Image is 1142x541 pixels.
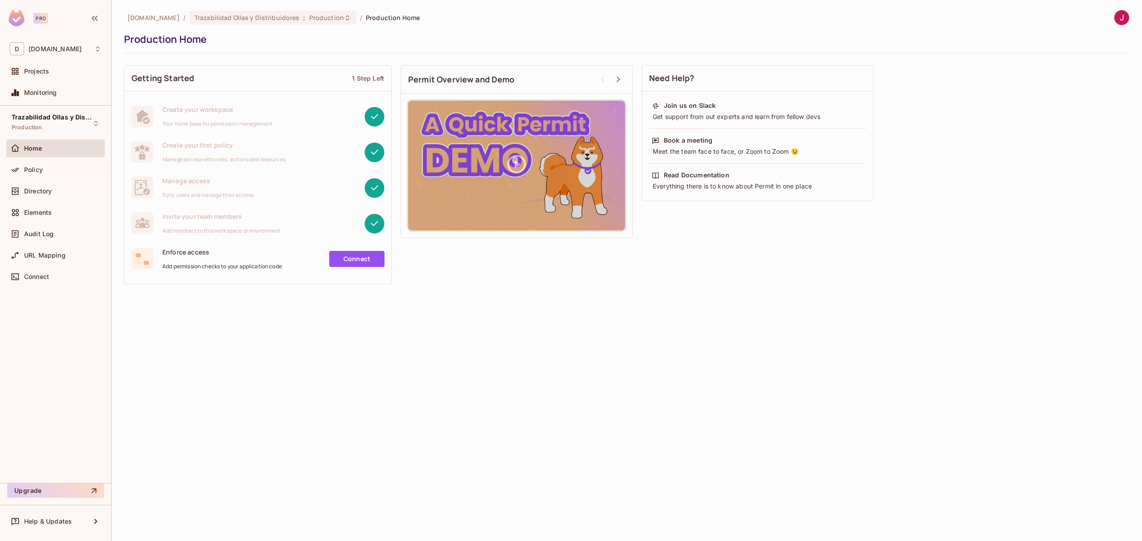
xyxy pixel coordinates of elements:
span: Enforce access [162,248,282,256]
button: Upgrade [7,484,104,498]
li: / [360,13,362,22]
span: Workspace: deacero.com [29,45,82,53]
span: Home [24,145,42,152]
span: Projects [24,68,49,75]
img: JOSE HUGO SANCHEZ ESTRELLA [1114,10,1129,25]
span: Monitoring [24,89,57,96]
span: Production [12,124,42,131]
span: Add members to this workspace or environment [162,227,281,234]
span: Need Help? [649,73,695,84]
span: the active workspace [128,13,180,22]
span: Connect [24,273,49,280]
div: Everything there is to know about Permit in one place [652,182,863,191]
span: Directory [24,188,52,195]
span: Production Home [366,13,420,22]
span: Production [309,13,344,22]
span: Sync users and manage their access [162,192,254,199]
span: Manage access with roles, actions and resources [162,156,285,163]
span: : [302,14,306,21]
div: Meet the team face to face, or Zoom to Zoom 😉 [652,147,863,156]
div: Book a meeting [664,136,712,145]
span: Add permission checks to your application code [162,263,282,270]
li: / [183,13,186,22]
span: Your home base for permission management [162,120,273,127]
span: Invite your team members [162,212,281,221]
span: Audit Log [24,230,54,238]
img: SReyMgAAAABJRU5ErkJggg== [8,10,25,26]
span: URL Mapping [24,252,66,259]
span: D [10,42,24,55]
div: Read Documentation [664,171,729,180]
span: Manage access [162,176,254,185]
span: Create your workspace [162,105,273,114]
span: Trazabilidad Ollas y Distribuidores [194,13,300,22]
span: Trazabilidad Ollas y Distribuidores [12,114,92,121]
div: 1 Step Left [352,74,384,82]
div: Pro [33,13,48,24]
span: Policy [24,166,43,173]
span: Help & Updates [24,518,72,525]
div: Join us on Slack [664,101,716,110]
span: Permit Overview and Demo [408,74,515,85]
span: Getting Started [132,73,194,84]
div: Production Home [124,33,1125,46]
span: Create your first policy [162,141,285,149]
a: Connect [329,251,385,267]
span: Elements [24,209,52,216]
div: Get support from out experts and learn from fellow devs [652,112,863,121]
